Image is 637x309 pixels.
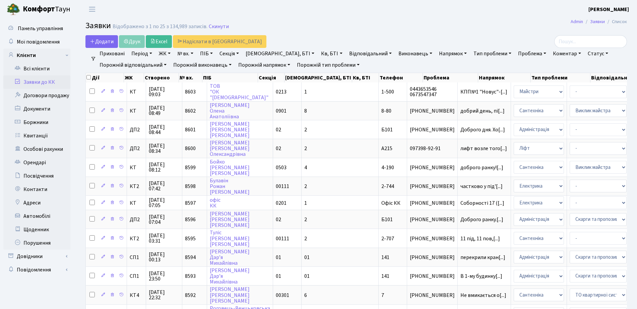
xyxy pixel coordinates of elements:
[294,59,362,71] a: Порожній тип проблеми
[185,107,196,115] span: 8602
[3,142,70,156] a: Особові рахунки
[460,199,504,207] span: Соборності 17 ([...]
[3,156,70,169] a: Орендарі
[381,199,400,207] span: Офіс КК
[86,73,124,82] th: Дії
[144,73,179,82] th: Створено
[410,293,455,298] span: [PHONE_NUMBER]
[410,146,455,151] span: 097398-92-91
[236,59,293,71] a: Порожній напрямок
[130,217,143,222] span: ДП2
[381,216,393,223] span: Б101
[179,73,202,82] th: № вх.
[304,216,307,223] span: 2
[149,290,179,300] span: [DATE] 22:32
[149,105,179,116] span: [DATE] 08:49
[478,73,531,82] th: Напрямок
[149,252,179,262] span: [DATE] 00:13
[276,145,281,152] span: 02
[130,293,143,298] span: КТ4
[130,184,143,189] span: КТ2
[460,107,505,115] span: добрий день, пі[...]
[571,18,583,25] a: Admin
[130,255,143,260] span: СП1
[276,126,281,133] span: 02
[346,48,394,59] a: Відповідальний
[410,200,455,206] span: [PHONE_NUMBER]
[3,62,70,75] a: Всі клієнти
[3,102,70,116] a: Документи
[284,73,352,82] th: [DEMOGRAPHIC_DATA], БТІ
[304,254,310,261] span: 01
[185,145,196,152] span: 8600
[210,120,250,139] a: [PERSON_NAME][PERSON_NAME][PERSON_NAME]
[276,254,281,261] span: 01
[304,126,307,133] span: 2
[149,124,179,135] span: [DATE] 08:44
[149,162,179,173] span: [DATE] 08:12
[3,196,70,209] a: Адреси
[85,20,111,32] span: Заявки
[588,5,629,13] a: [PERSON_NAME]
[436,48,469,59] a: Напрямок
[460,126,505,133] span: Доброго дня. Хо[...]
[381,126,393,133] span: Б101
[3,223,70,236] a: Щоденник
[381,272,389,280] span: 141
[276,235,289,242] span: 00111
[460,164,503,171] span: доброго ранку![...]
[85,35,118,48] a: Додати
[124,73,144,82] th: ЖК
[7,3,20,16] img: logo.png
[185,235,196,242] span: 8595
[588,6,629,13] b: [PERSON_NAME]
[276,183,289,190] span: 00111
[276,272,281,280] span: 01
[210,102,250,120] a: [PERSON_NAME]ОленаАнатоліївна
[3,75,70,89] a: Заявки до КК
[23,4,70,15] span: Таун
[185,164,196,171] span: 8599
[185,126,196,133] span: 8601
[130,236,143,241] span: КТ2
[146,35,172,48] a: Excel
[276,88,286,96] span: 0213
[210,177,250,196] a: БулавінРоман[PERSON_NAME]
[97,48,127,59] a: Приховані
[210,248,250,267] a: [PERSON_NAME]Дар’яМихайлівна
[381,145,392,152] span: А215
[304,164,307,171] span: 4
[3,263,70,276] a: Повідомлення
[381,183,394,190] span: 2-744
[276,164,286,171] span: 0503
[149,271,179,282] span: [DATE] 23:50
[156,48,173,59] a: ЖК
[550,48,584,59] a: Коментар
[3,169,70,183] a: Посвідчення
[185,183,196,190] span: 8598
[276,107,286,115] span: 0901
[185,272,196,280] span: 8593
[130,273,143,279] span: СП1
[396,48,435,59] a: Виконавець
[460,272,502,280] span: В 1-му будинку[...]
[130,127,143,132] span: ДП2
[197,48,215,59] a: ПІБ
[276,216,281,223] span: 02
[460,235,500,242] span: 11 під, 11 пов,[...]
[258,73,284,82] th: Секція
[585,48,611,59] a: Статус
[561,15,637,29] nav: breadcrumb
[210,139,250,158] a: [PERSON_NAME][PERSON_NAME]Олександрівна
[381,235,394,242] span: 2-707
[379,73,423,82] th: Телефон
[3,49,70,62] a: Клієнти
[304,145,307,152] span: 2
[381,88,394,96] span: 1-500
[130,200,143,206] span: КТ
[410,127,455,132] span: [PHONE_NUMBER]
[210,82,268,101] a: ТОВ"ОК"[DEMOGRAPHIC_DATA]"
[410,255,455,260] span: [PHONE_NUMBER]
[410,86,455,97] span: 0443653546 0673547347
[17,38,60,46] span: Мої повідомлення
